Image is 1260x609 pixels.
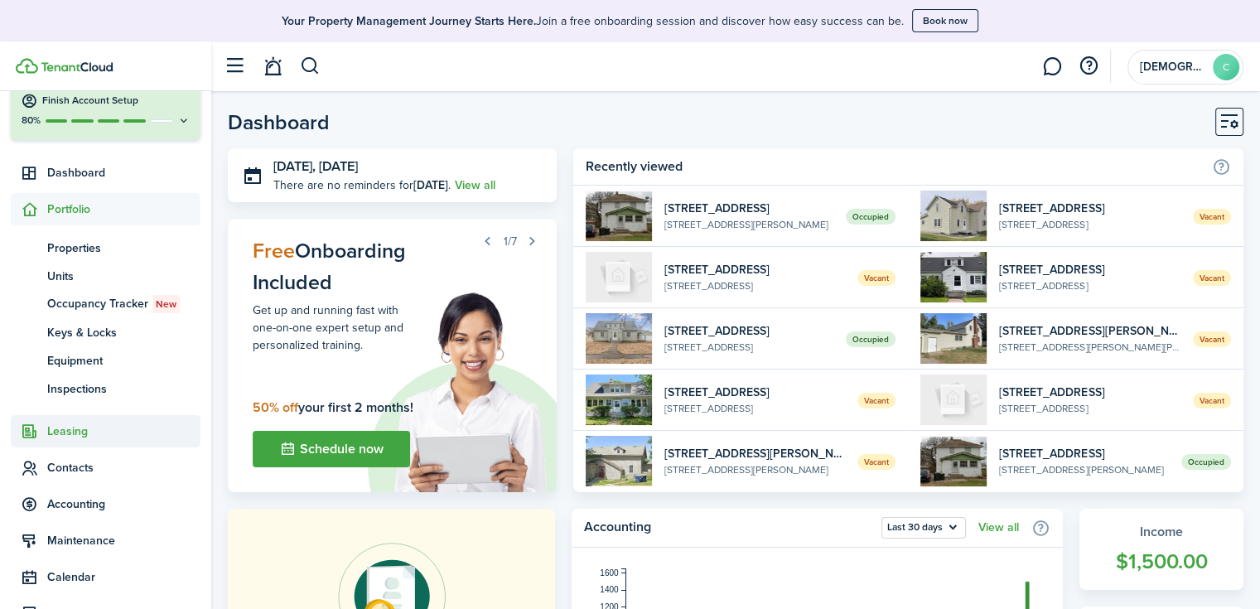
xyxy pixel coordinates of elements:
img: 1 [920,191,987,241]
span: Keys & Locks [47,324,200,341]
widget-list-item-title: [STREET_ADDRESS] [999,200,1180,217]
widget-list-item-description: [STREET_ADDRESS][PERSON_NAME] [664,462,846,477]
img: 1 [920,375,987,425]
span: Christian [1140,61,1206,73]
img: Onboarding schedule assistant [345,290,557,492]
b: your first 2 months! [253,398,413,417]
a: Messaging [1036,46,1068,88]
widget-stats-count: $1,500.00 [1096,546,1227,578]
a: Income$1,500.00 [1079,509,1243,590]
widget-list-item-title: [STREET_ADDRESS] [664,261,846,278]
img: 1 [920,252,987,302]
p: Join a free onboarding session and discover how easy success can be. [282,12,904,30]
a: Keys & Locks [11,318,200,346]
a: Occupancy TrackerNew [11,290,200,318]
span: Maintenance [47,532,200,549]
button: Last 30 days [881,517,966,539]
p: 80% [21,114,41,128]
img: 1 [586,252,652,302]
widget-list-item-title: [STREET_ADDRESS] [664,322,834,340]
button: Finish Account Setup80% [11,80,200,140]
a: Inspections [11,375,200,403]
img: 1 [586,375,652,425]
widget-list-item-title: [STREET_ADDRESS] [999,384,1180,401]
a: View all [455,176,495,194]
button: Open menu [881,517,966,539]
img: TenantCloud [16,58,38,74]
img: 1 [920,436,987,486]
home-widget-title: Accounting [584,517,873,539]
widget-list-item-description: [STREET_ADDRESS][PERSON_NAME] [664,217,834,232]
a: Notifications [257,46,288,88]
img: 1 [586,191,652,241]
span: Vacant [1193,209,1231,225]
widget-list-item-description: [STREET_ADDRESS][PERSON_NAME][PERSON_NAME] [999,340,1180,355]
span: 1/7 [504,233,517,250]
a: Properties [11,234,200,262]
widget-stats-title: Income [1096,522,1227,542]
h4: Finish Account Setup [42,94,191,108]
span: Vacant [1193,270,1231,286]
span: Inspections [47,380,200,398]
span: Portfolio [47,201,200,218]
span: Contacts [47,459,200,476]
header-page-title: Dashboard [228,112,330,133]
span: Leasing [47,423,200,440]
button: Customise [1215,108,1243,136]
button: Schedule now [253,431,410,467]
span: Occupancy Tracker [47,295,200,313]
widget-list-item-description: [STREET_ADDRESS] [999,278,1180,293]
h4: Onboarding Included [253,235,466,297]
button: Search [300,52,321,80]
span: Units [47,268,200,285]
span: Properties [47,239,200,257]
span: Accounting [47,495,200,513]
span: Vacant [1193,331,1231,347]
widget-list-item-title: [STREET_ADDRESS] [664,200,834,217]
span: Occupied [846,209,896,225]
a: View all [978,521,1019,534]
widget-list-item-description: [STREET_ADDRESS] [999,217,1180,232]
widget-list-item-description: [STREET_ADDRESS] [664,278,846,293]
b: [DATE] [413,176,448,194]
button: Open sidebar [219,51,250,82]
span: Vacant [857,454,896,470]
button: Next step [521,230,544,253]
span: New [156,297,176,312]
widget-list-item-description: [STREET_ADDRESS][PERSON_NAME] [999,462,1169,477]
widget-list-item-title: [STREET_ADDRESS] [664,384,846,401]
p: Get up and running fast with one-on-one expert setup and personalized training. [253,302,420,354]
widget-list-item-title: [STREET_ADDRESS][PERSON_NAME] [664,445,846,462]
a: Dashboard [11,157,200,189]
widget-list-item-title: [STREET_ADDRESS] [999,261,1180,278]
span: Equipment [47,352,200,370]
widget-list-item-title: [STREET_ADDRESS] [999,445,1169,462]
tspan: 1600 [601,568,620,578]
button: Open resource center [1074,52,1103,80]
span: Calendar [47,568,200,586]
avatar-text: C [1213,54,1239,80]
img: TenantCloud [41,62,113,72]
a: Units [11,262,200,290]
a: Equipment [11,346,200,375]
button: Prev step [476,230,500,253]
b: Your Property Management Journey Starts Here. [282,12,536,30]
p: There are no reminders for . [273,176,451,194]
widget-list-item-description: [STREET_ADDRESS] [664,401,846,416]
span: Occupied [846,331,896,347]
widget-list-item-title: [STREET_ADDRESS][PERSON_NAME] [999,322,1180,340]
home-widget-title: Recently viewed [586,157,1204,176]
span: Dashboard [47,164,200,181]
h3: [DATE], [DATE] [273,157,544,177]
widget-list-item-description: [STREET_ADDRESS] [999,401,1180,416]
img: 1 [586,313,652,364]
span: Occupied [1181,454,1231,470]
button: Book now [912,9,978,32]
widget-list-item-description: [STREET_ADDRESS] [664,340,834,355]
span: Vacant [857,270,896,286]
tspan: 1400 [601,585,620,594]
img: 1 [920,313,987,364]
img: 1 [586,436,652,486]
span: 50% off [253,398,298,417]
span: Vacant [1193,393,1231,408]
